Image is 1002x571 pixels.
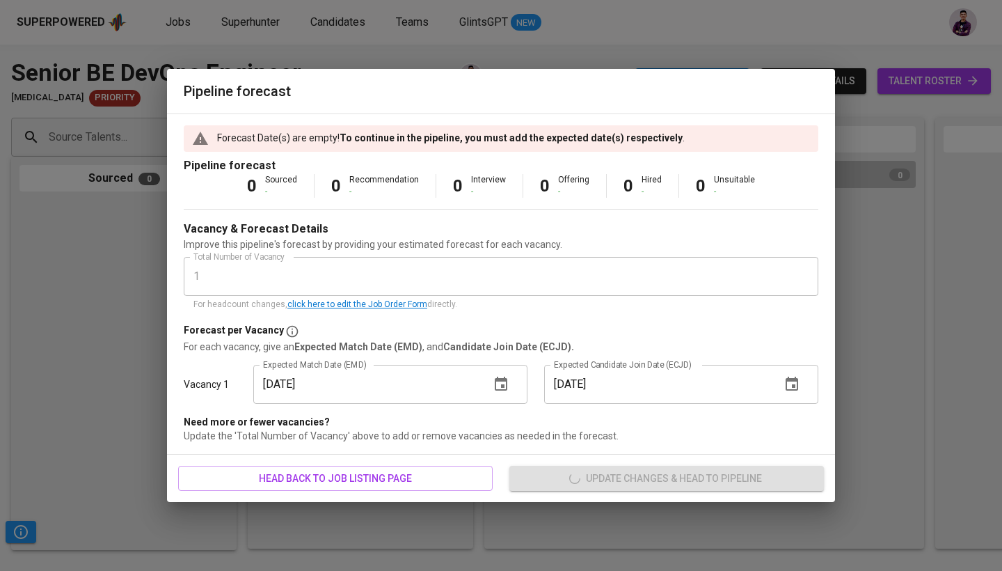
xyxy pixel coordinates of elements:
[443,341,574,352] b: Candidate Join Date (ECJD).
[714,186,755,198] div: -
[294,341,422,352] b: Expected Match Date (EMD)
[189,470,482,487] span: head back to job listing page
[714,174,755,198] div: Unsuitable
[471,174,506,198] div: Interview
[178,466,493,492] button: head back to job listing page
[349,174,419,198] div: Recommendation
[247,176,257,196] b: 0
[184,377,229,391] p: Vacancy 1
[265,186,297,198] div: -
[558,174,589,198] div: Offering
[696,176,706,196] b: 0
[558,186,589,198] div: -
[184,237,818,251] p: Improve this pipeline's forecast by providing your estimated forecast for each vacancy.
[471,186,506,198] div: -
[184,323,284,340] p: Forecast per Vacancy
[287,299,427,309] a: click here to edit the Job Order Form
[623,176,633,196] b: 0
[184,340,818,354] p: For each vacancy, give an , and
[184,221,328,237] p: Vacancy & Forecast Details
[184,80,818,102] h6: Pipeline forecast
[193,298,809,312] p: For headcount changes, directly.
[331,176,341,196] b: 0
[340,132,683,143] b: To continue in the pipeline, you must add the expected date(s) respectively
[184,429,818,443] p: Update the 'Total Number of Vacancy' above to add or remove vacancies as needed in the forecast.
[453,176,463,196] b: 0
[217,131,685,145] p: Forecast Date(s) are empty! .
[642,186,662,198] div: -
[642,174,662,198] div: Hired
[265,174,297,198] div: Sourced
[349,186,419,198] div: -
[184,157,818,174] p: Pipeline forecast
[184,415,818,429] p: Need more or fewer vacancies?
[540,176,550,196] b: 0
